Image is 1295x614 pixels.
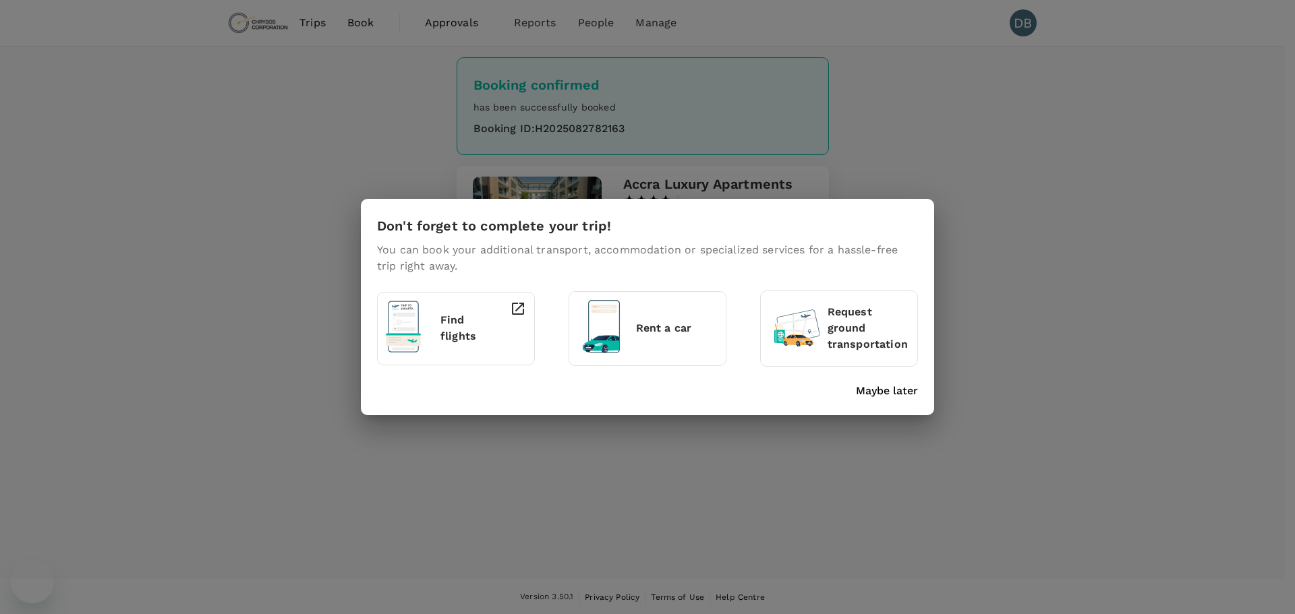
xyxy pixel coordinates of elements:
[377,242,918,274] p: You can book your additional transport, accommodation or specialized services for a hassle-free t...
[636,320,718,336] p: Rent a car
[377,215,611,237] h6: Don't forget to complete your trip!
[828,304,909,352] p: Request ground transportation
[440,312,484,344] p: Find flights
[856,383,918,399] button: Maybe later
